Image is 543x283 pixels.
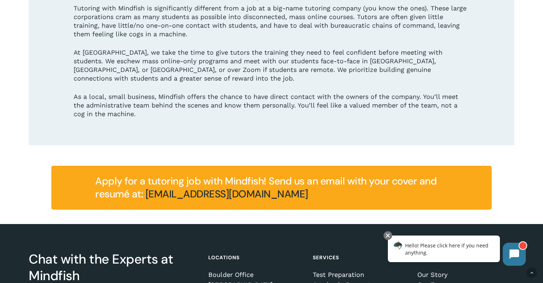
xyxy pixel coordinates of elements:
[208,251,303,264] h4: Locations
[95,174,437,201] span: Apply for a tutoring job with Mindfish! Send us an email with your cover and resumé at:
[313,251,408,264] h4: Services
[145,187,308,201] a: [EMAIL_ADDRESS][DOMAIN_NAME]
[74,4,467,38] span: Tutoring with Mindfish is significantly different from a job at a big-name tutoring company (you ...
[417,271,512,278] a: Our Story
[380,230,533,273] iframe: Chatbot
[74,49,442,82] span: At [GEOGRAPHIC_DATA], we take the time to give tutors the training they need to feel confident be...
[208,271,303,278] a: Boulder Office
[313,271,408,278] a: Test Preparation
[74,93,458,118] span: As a local, small business, Mindfish offers the chance to have direct contact with the owners of ...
